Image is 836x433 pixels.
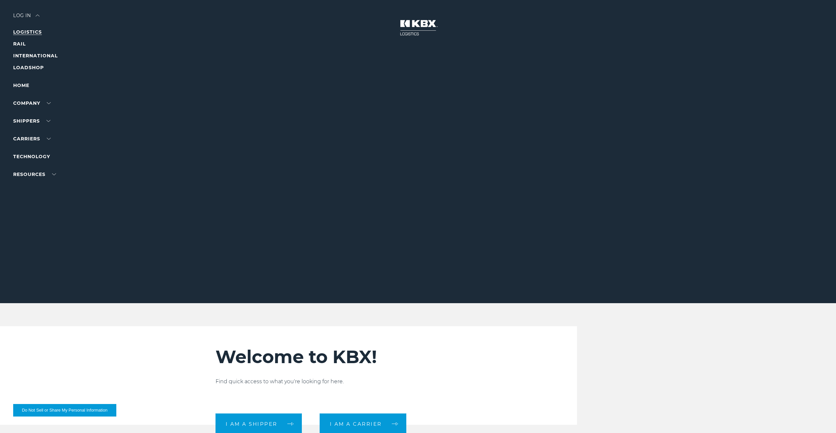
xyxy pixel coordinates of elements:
a: Carriers [13,136,51,142]
span: I am a shipper [226,421,277,426]
div: Log in [13,13,40,23]
a: INTERNATIONAL [13,53,58,59]
a: Technology [13,154,50,159]
span: I am a carrier [330,421,382,426]
a: RESOURCES [13,171,56,177]
img: arrow [36,14,40,16]
a: LOADSHOP [13,65,44,71]
a: Home [13,82,29,88]
a: RAIL [13,41,26,47]
p: Find quick access to what you're looking for here. [216,378,592,386]
a: SHIPPERS [13,118,50,124]
h2: Welcome to KBX! [216,346,592,368]
a: Company [13,100,51,106]
button: Do Not Sell or Share My Personal Information [13,404,116,417]
a: LOGISTICS [13,29,42,35]
img: kbx logo [393,13,443,42]
iframe: Chat Widget [803,401,836,433]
